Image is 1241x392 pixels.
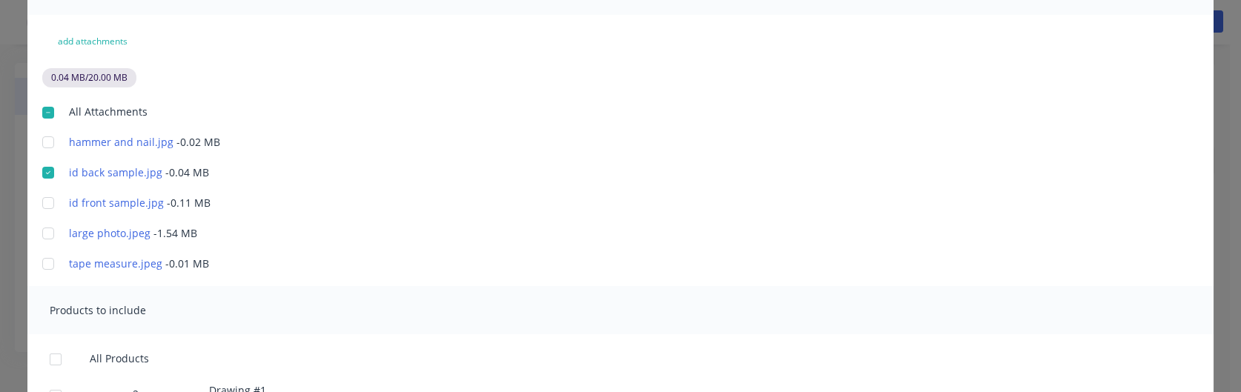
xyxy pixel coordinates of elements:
span: - 0.04 MB [162,165,209,180]
a: id back sample.jpg [69,165,162,180]
a: tape measure.jpeg [69,256,162,271]
span: - 0.01 MB [162,256,209,271]
span: - 0.02 MB [173,134,220,150]
button: add attachments [42,30,143,53]
span: All Products [90,351,159,366]
a: hammer and nail.jpg [69,134,173,150]
span: - 1.54 MB [150,225,197,241]
span: Products to include [50,303,146,317]
a: large photo.jpeg [69,225,150,241]
a: id front sample.jpg [69,195,164,210]
span: All Attachments [69,104,148,119]
div: 0.04 MB / 20.00 MB [42,68,136,87]
span: - 0.11 MB [164,195,211,210]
